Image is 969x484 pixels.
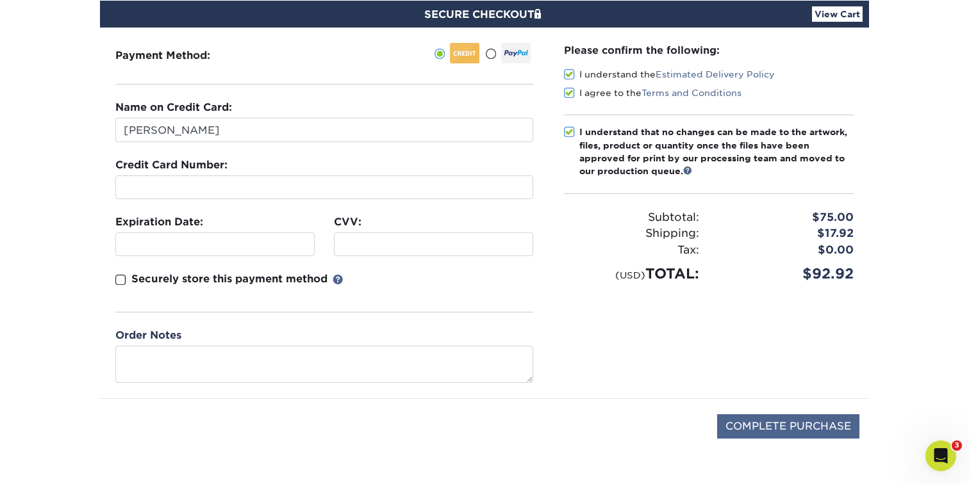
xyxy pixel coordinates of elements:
label: Order Notes [115,328,181,343]
iframe: Secure card number input frame [121,181,527,193]
div: $0.00 [709,242,863,259]
div: Tax: [554,242,709,259]
div: I understand that no changes can be made to the artwork, files, product or quantity once the file... [579,125,854,178]
iframe: Intercom live chat [925,440,956,471]
p: Securely store this payment method [131,271,327,287]
label: Name on Credit Card: [115,100,232,115]
label: I agree to the [564,86,741,99]
label: CVV: [334,214,361,230]
small: (USD) [615,270,645,280]
div: $17.92 [709,225,863,242]
img: DigiCert Secured Site Seal [110,414,174,452]
div: Shipping: [554,225,709,242]
h3: Payment Method: [115,49,242,61]
iframe: Secure expiration date input frame [121,238,309,250]
label: Credit Card Number: [115,157,228,173]
label: Expiration Date: [115,214,203,230]
span: SECURE CHECKOUT [424,8,545,20]
a: View Cart [812,6,863,22]
input: COMPLETE PURCHASE [717,414,859,439]
label: I understand the [564,68,775,81]
a: Terms and Conditions [642,88,741,98]
span: 3 [952,440,962,451]
div: $75.00 [709,209,863,226]
div: TOTAL: [554,263,709,284]
div: Subtotal: [554,209,709,226]
input: First & Last Name [115,118,533,142]
a: Estimated Delivery Policy [656,69,775,79]
div: Please confirm the following: [564,43,854,58]
iframe: Secure CVC input frame [340,238,527,250]
div: $92.92 [709,263,863,284]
